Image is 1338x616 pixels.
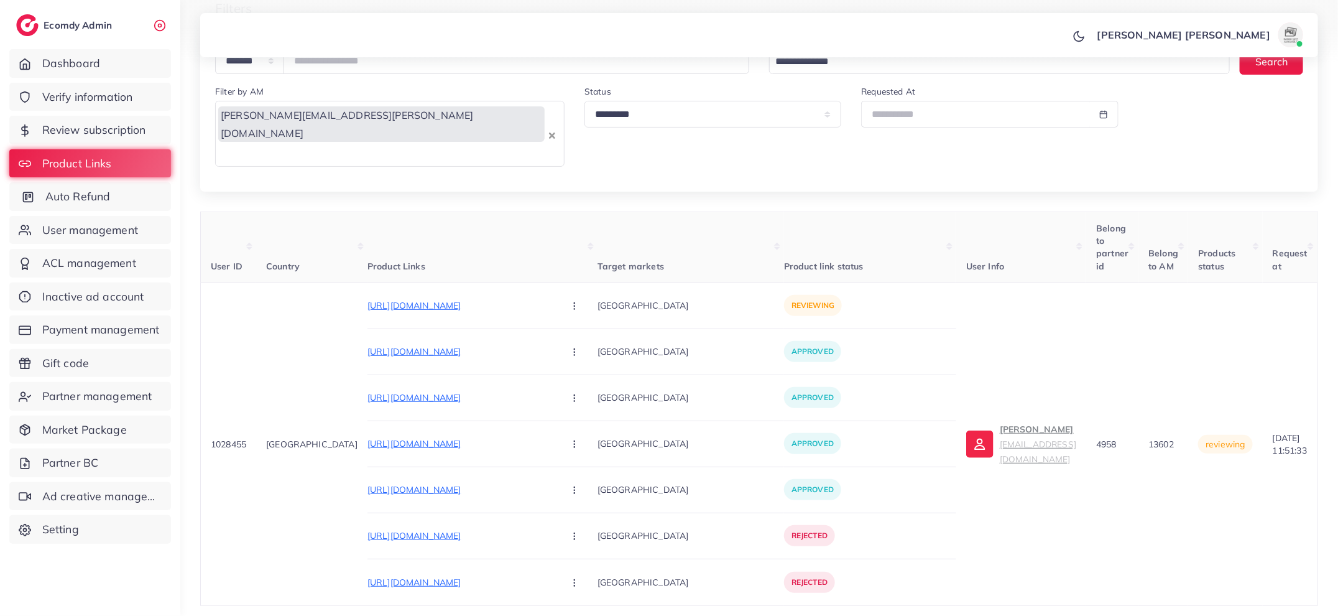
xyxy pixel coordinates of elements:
p: [URL][DOMAIN_NAME] [367,575,554,590]
span: Inactive ad account [42,289,144,305]
span: Market Package [42,422,127,438]
h2: Ecomdy Admin [44,19,115,31]
span: Setting [42,521,79,538]
a: User management [9,216,171,245]
a: Payment management [9,315,171,344]
a: Verify information [9,83,171,111]
a: Inactive ad account [9,282,171,311]
p: [PERSON_NAME] [PERSON_NAME] [1097,27,1270,42]
p: [GEOGRAPHIC_DATA] [597,522,784,550]
a: ACL management [9,249,171,278]
p: [URL][DOMAIN_NAME] [367,528,554,543]
a: Product Links [9,149,171,178]
span: Ad creative management [42,488,162,505]
input: Search for option [217,144,546,164]
span: ACL management [42,255,136,271]
p: rejected [784,525,835,546]
span: Partner management [42,388,152,404]
a: [PERSON_NAME] [PERSON_NAME]avatar [1091,22,1308,47]
a: Ad creative management [9,482,171,511]
span: Review subscription [42,122,146,138]
a: Partner management [9,382,171,411]
img: logo [16,14,39,36]
img: avatar [1278,22,1303,47]
span: User management [42,222,138,238]
span: Dashboard [42,55,100,72]
a: Setting [9,515,171,544]
a: Partner BC [9,449,171,477]
a: Review subscription [9,116,171,144]
p: [GEOGRAPHIC_DATA] [597,568,784,596]
a: Dashboard [9,49,171,78]
span: Gift code [42,355,89,371]
a: Gift code [9,349,171,378]
a: Market Package [9,416,171,444]
a: Auto Refund [9,182,171,211]
span: Partner BC [42,455,99,471]
span: Payment management [42,322,160,338]
span: Auto Refund [45,189,111,205]
span: Verify information [42,89,133,105]
span: Product Links [42,156,112,172]
p: rejected [784,572,835,593]
a: logoEcomdy Admin [16,14,115,36]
